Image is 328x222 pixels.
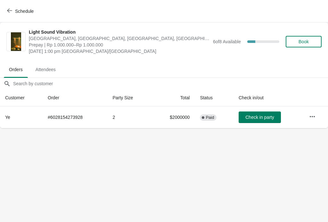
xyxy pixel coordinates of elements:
th: Check in/out [234,89,304,106]
td: 2 [107,106,152,128]
span: Orders [4,64,28,75]
th: Party Size [107,89,152,106]
span: Check in party [245,115,274,120]
span: [GEOGRAPHIC_DATA], [GEOGRAPHIC_DATA], [GEOGRAPHIC_DATA], [GEOGRAPHIC_DATA], [GEOGRAPHIC_DATA], [G... [29,35,210,42]
button: Check in party [239,111,281,123]
span: Schedule [15,9,34,14]
span: Attendees [30,64,61,75]
input: Search by customer [13,78,328,89]
span: Ye [5,115,10,120]
th: Order [43,89,107,106]
button: Schedule [3,5,39,17]
td: $2000000 [152,106,195,128]
img: Light Sound Vibration [11,32,21,51]
button: Book [286,36,322,47]
span: Book [299,39,309,44]
td: # 6028154273928 [43,106,107,128]
th: Status [195,89,234,106]
span: [DATE] 1:00 pm [GEOGRAPHIC_DATA]/[GEOGRAPHIC_DATA] [29,48,210,54]
span: 6 of 8 Available [213,39,241,44]
span: Paid [206,115,214,120]
th: Total [152,89,195,106]
span: Light Sound Vibration [29,29,210,35]
span: Prepay | Rp 1.000.000–Rp 1.000.000 [29,42,210,48]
